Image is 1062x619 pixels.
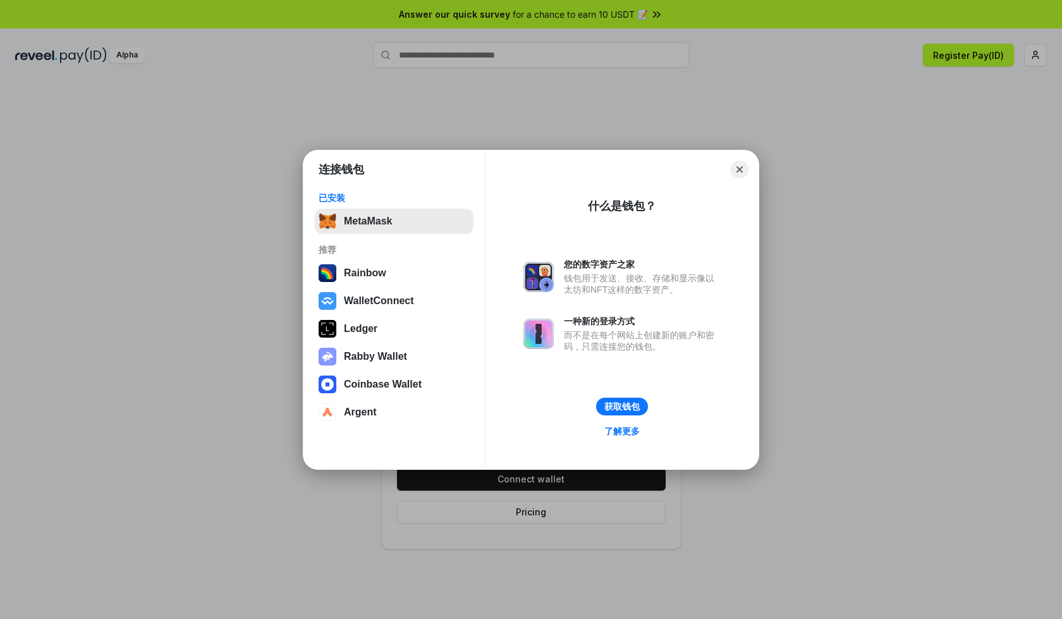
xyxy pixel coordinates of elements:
[344,407,377,418] div: Argent
[319,162,364,177] h1: 连接钱包
[564,329,721,352] div: 而不是在每个网站上创建新的账户和密码，只需连接您的钱包。
[523,319,554,349] img: svg+xml,%3Csvg%20xmlns%3D%22http%3A%2F%2Fwww.w3.org%2F2000%2Fsvg%22%20fill%3D%22none%22%20viewBox...
[315,209,473,234] button: MetaMask
[564,259,721,270] div: 您的数字资产之家
[523,262,554,292] img: svg+xml,%3Csvg%20xmlns%3D%22http%3A%2F%2Fwww.w3.org%2F2000%2Fsvg%22%20fill%3D%22none%22%20viewBox...
[319,192,470,204] div: 已安装
[344,323,377,334] div: Ledger
[344,267,386,279] div: Rainbow
[315,316,473,341] button: Ledger
[604,401,640,412] div: 获取钱包
[315,372,473,397] button: Coinbase Wallet
[604,426,640,437] div: 了解更多
[597,423,647,439] a: 了解更多
[596,398,648,415] button: 获取钱包
[319,320,336,338] img: svg+xml,%3Csvg%20xmlns%3D%22http%3A%2F%2Fwww.w3.org%2F2000%2Fsvg%22%20width%3D%2228%22%20height%3...
[564,273,721,295] div: 钱包用于发送、接收、存储和显示像以太坊和NFT这样的数字资产。
[588,199,656,214] div: 什么是钱包？
[344,216,392,227] div: MetaMask
[319,264,336,282] img: svg+xml,%3Csvg%20width%3D%22120%22%20height%3D%22120%22%20viewBox%3D%220%200%20120%20120%22%20fil...
[315,288,473,314] button: WalletConnect
[319,212,336,230] img: svg+xml,%3Csvg%20fill%3D%22none%22%20height%3D%2233%22%20viewBox%3D%220%200%2035%2033%22%20width%...
[319,376,336,393] img: svg+xml,%3Csvg%20width%3D%2228%22%20height%3D%2228%22%20viewBox%3D%220%200%2028%2028%22%20fill%3D...
[344,351,407,362] div: Rabby Wallet
[731,161,748,178] button: Close
[315,400,473,425] button: Argent
[564,316,721,327] div: 一种新的登录方式
[319,348,336,365] img: svg+xml,%3Csvg%20xmlns%3D%22http%3A%2F%2Fwww.w3.org%2F2000%2Fsvg%22%20fill%3D%22none%22%20viewBox...
[319,403,336,421] img: svg+xml,%3Csvg%20width%3D%2228%22%20height%3D%2228%22%20viewBox%3D%220%200%2028%2028%22%20fill%3D...
[315,260,473,286] button: Rainbow
[319,292,336,310] img: svg+xml,%3Csvg%20width%3D%2228%22%20height%3D%2228%22%20viewBox%3D%220%200%2028%2028%22%20fill%3D...
[344,295,414,307] div: WalletConnect
[344,379,422,390] div: Coinbase Wallet
[315,344,473,369] button: Rabby Wallet
[319,244,470,255] div: 推荐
